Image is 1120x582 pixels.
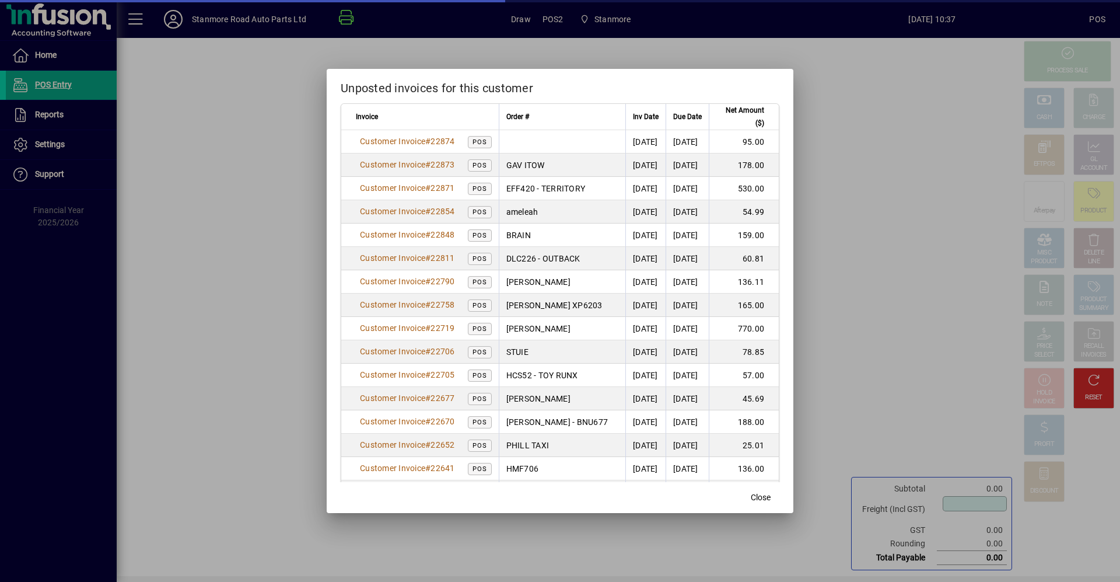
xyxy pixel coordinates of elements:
[360,370,425,379] span: Customer Invoice
[473,465,487,473] span: POS
[709,340,779,364] td: 78.85
[625,364,666,387] td: [DATE]
[666,200,709,224] td: [DATE]
[666,364,709,387] td: [DATE]
[506,301,603,310] span: [PERSON_NAME] XP6203
[360,253,425,263] span: Customer Invoice
[430,300,454,309] span: 22758
[625,317,666,340] td: [DATE]
[430,277,454,286] span: 22790
[356,275,459,288] a: Customer Invoice#22790
[356,182,459,194] a: Customer Invoice#22871
[360,347,425,356] span: Customer Invoice
[425,463,430,473] span: #
[425,440,430,449] span: #
[666,270,709,294] td: [DATE]
[709,200,779,224] td: 54.99
[666,130,709,154] td: [DATE]
[751,492,771,504] span: Close
[425,417,430,426] span: #
[666,340,709,364] td: [DATE]
[625,200,666,224] td: [DATE]
[666,480,709,504] td: [DATE]
[506,371,578,380] span: HCS52 - TOY RUNX
[506,441,549,450] span: PHILL TAXI
[666,434,709,457] td: [DATE]
[360,277,425,286] span: Customer Invoice
[506,464,539,473] span: HMF706
[360,207,425,216] span: Customer Invoice
[709,130,779,154] td: 95.00
[625,340,666,364] td: [DATE]
[666,177,709,200] td: [DATE]
[425,347,430,356] span: #
[473,419,487,426] span: POS
[360,393,425,403] span: Customer Invoice
[666,154,709,177] td: [DATE]
[473,372,487,379] span: POS
[716,104,764,130] span: Net Amount ($)
[666,410,709,434] td: [DATE]
[473,162,487,169] span: POS
[425,300,430,309] span: #
[625,247,666,270] td: [DATE]
[356,438,459,451] a: Customer Invoice#22652
[473,138,487,146] span: POS
[666,457,709,480] td: [DATE]
[709,317,779,340] td: 770.00
[430,370,454,379] span: 22705
[666,224,709,247] td: [DATE]
[506,324,570,333] span: [PERSON_NAME]
[709,224,779,247] td: 159.00
[666,317,709,340] td: [DATE]
[473,395,487,403] span: POS
[356,158,459,171] a: Customer Invoice#22873
[709,410,779,434] td: 188.00
[356,368,459,381] a: Customer Invoice#22705
[625,224,666,247] td: [DATE]
[356,462,459,475] a: Customer Invoice#22641
[666,294,709,317] td: [DATE]
[506,110,529,123] span: Order #
[506,161,545,170] span: GAV ITOW
[360,230,425,239] span: Customer Invoice
[430,393,454,403] span: 22677
[473,208,487,216] span: POS
[709,270,779,294] td: 136.11
[430,440,454,449] span: 22652
[709,154,779,177] td: 178.00
[430,230,454,239] span: 22848
[360,160,425,169] span: Customer Invoice
[356,110,378,123] span: Invoice
[356,228,459,241] a: Customer Invoice#22848
[360,183,425,193] span: Customer Invoice
[506,417,608,427] span: [PERSON_NAME] - BNU677
[360,463,425,473] span: Customer Invoice
[356,252,459,264] a: Customer Invoice#22811
[506,231,531,240] span: BRAIN
[356,322,459,334] a: Customer Invoice#22719
[506,394,570,403] span: [PERSON_NAME]
[425,160,430,169] span: #
[666,247,709,270] td: [DATE]
[709,434,779,457] td: 25.01
[709,480,779,504] td: 0.00
[430,160,454,169] span: 22873
[709,457,779,480] td: 136.00
[625,154,666,177] td: [DATE]
[360,440,425,449] span: Customer Invoice
[473,325,487,333] span: POS
[356,345,459,358] a: Customer Invoice#22706
[430,137,454,146] span: 22874
[625,130,666,154] td: [DATE]
[473,442,487,449] span: POS
[425,253,430,263] span: #
[625,434,666,457] td: [DATE]
[430,417,454,426] span: 22670
[625,410,666,434] td: [DATE]
[430,323,454,333] span: 22719
[473,278,487,286] span: POS
[709,364,779,387] td: 57.00
[673,110,702,123] span: Due Date
[356,298,459,311] a: Customer Invoice#22758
